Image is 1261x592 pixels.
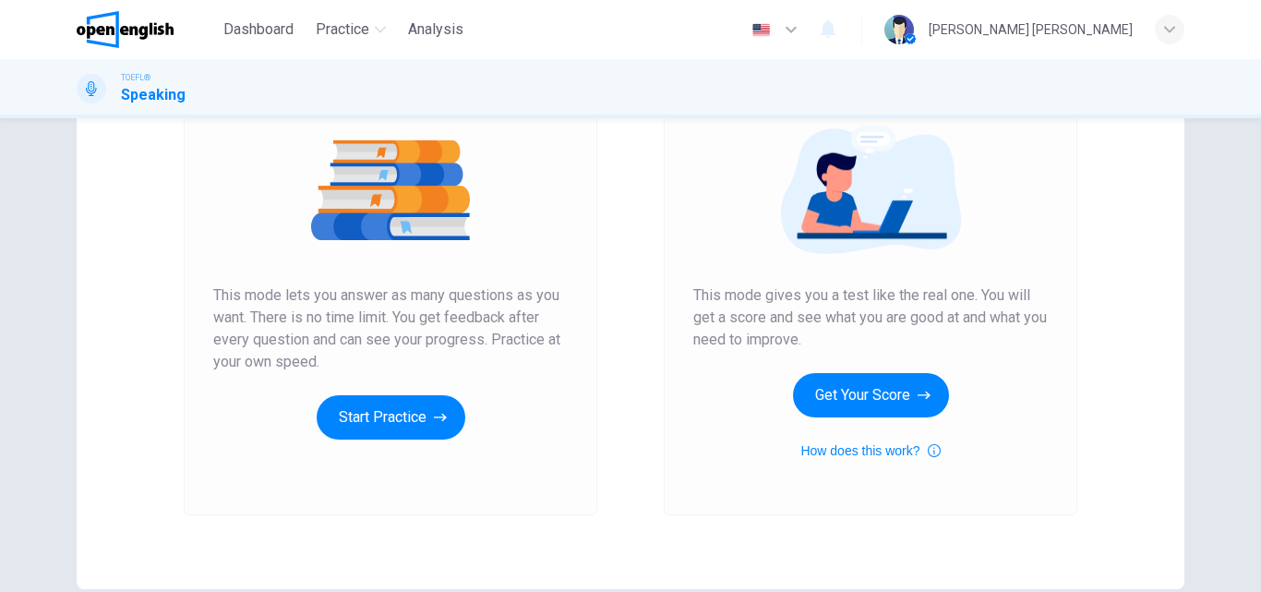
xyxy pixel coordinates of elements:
span: This mode lets you answer as many questions as you want. There is no time limit. You get feedback... [213,284,568,373]
button: Practice [308,13,393,46]
h1: Speaking [121,84,186,106]
span: Analysis [408,18,463,41]
span: This mode gives you a test like the real one. You will get a score and see what you are good at a... [693,284,1048,351]
button: Start Practice [317,395,465,440]
div: [PERSON_NAME] [PERSON_NAME] [929,18,1133,41]
button: How does this work? [800,440,940,462]
button: Get Your Score [793,373,949,417]
span: Practice [316,18,369,41]
a: OpenEnglish logo [77,11,216,48]
button: Analysis [401,13,471,46]
img: Profile picture [884,15,914,44]
span: TOEFL® [121,71,150,84]
span: Dashboard [223,18,294,41]
button: Dashboard [216,13,301,46]
img: OpenEnglish logo [77,11,174,48]
img: en [750,23,773,37]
